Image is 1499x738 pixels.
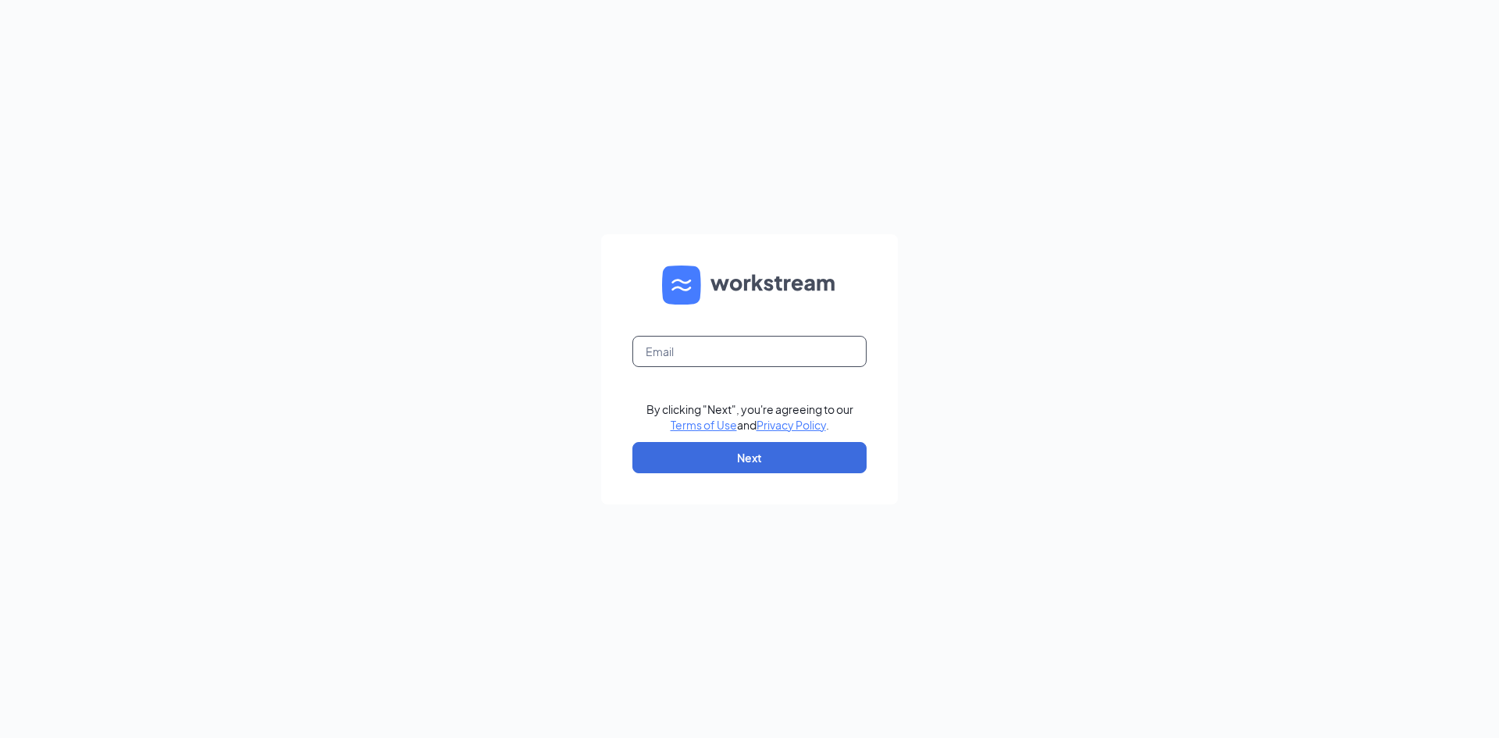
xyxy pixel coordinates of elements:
[632,442,867,473] button: Next
[671,418,737,432] a: Terms of Use
[632,336,867,367] input: Email
[662,266,837,305] img: WS logo and Workstream text
[757,418,826,432] a: Privacy Policy
[646,401,853,433] div: By clicking "Next", you're agreeing to our and .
